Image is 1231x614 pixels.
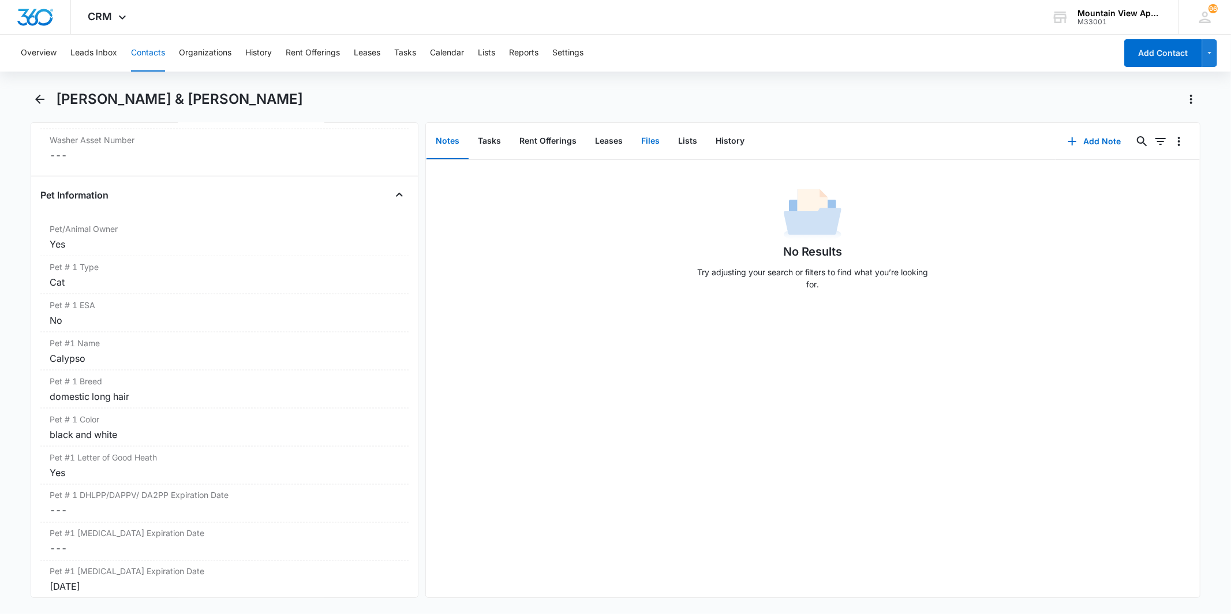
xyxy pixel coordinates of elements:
div: Pet #1 [MEDICAL_DATA] Expiration Date[DATE] [40,561,408,599]
button: Overflow Menu [1170,132,1188,151]
button: Reports [509,35,538,72]
button: Tasks [469,123,510,159]
div: account name [1077,9,1162,18]
button: Notes [426,123,469,159]
div: domestic long hair [50,390,399,403]
div: Pet # 1 DHLPP/DAPPV/ DA2PP Expiration Date--- [40,485,408,523]
button: Rent Offerings [286,35,340,72]
button: Add Contact [1124,39,1202,67]
div: Pet # 1 ESANo [40,294,408,332]
div: Pet #1 Letter of Good HeathYes [40,447,408,485]
button: Tasks [394,35,416,72]
dd: --- [50,542,399,556]
button: Actions [1182,90,1200,108]
label: Pet # 1 DHLPP/DAPPV/ DA2PP Expiration Date [50,489,399,501]
button: Overview [21,35,57,72]
div: No [50,313,399,327]
label: Pet # 1 ESA [50,299,399,311]
dd: --- [50,504,399,518]
div: Cat [50,275,399,289]
label: Pet #1 Letter of Good Heath [50,451,399,463]
label: Washer Asset Number [50,134,399,146]
button: Leases [586,123,632,159]
h1: [PERSON_NAME] & [PERSON_NAME] [56,91,303,108]
label: Pet/Animal Owner [50,223,399,235]
label: Pet # 1 Color [50,413,399,425]
div: black and white [50,428,399,441]
h1: No Results [783,243,843,260]
button: Filters [1151,132,1170,151]
div: notifications count [1208,4,1218,13]
label: Pet # 1 Breed [50,375,399,387]
button: Lists [669,123,706,159]
img: No Data [784,185,841,243]
label: Pet #1 [MEDICAL_DATA] Expiration Date [50,527,399,540]
div: Calypso [50,351,399,365]
div: Yes [50,466,399,480]
dd: --- [50,148,399,162]
button: Rent Offerings [510,123,586,159]
button: Contacts [131,35,165,72]
div: Pet # 1 Breeddomestic long hair [40,370,408,409]
div: Pet #1 NameCalypso [40,332,408,370]
div: Washer Asset Number--- [40,129,408,167]
span: 96 [1208,4,1218,13]
button: Files [632,123,669,159]
h4: Pet Information [40,188,108,202]
button: Settings [552,35,583,72]
div: [DATE] [50,580,399,594]
button: History [706,123,754,159]
label: Pet # 1 Type [50,261,399,273]
div: Pet # 1 TypeCat [40,256,408,294]
div: Yes [50,237,399,251]
button: Search... [1133,132,1151,151]
div: Pet # 1 Colorblack and white [40,409,408,447]
button: Add Note [1056,128,1133,155]
button: History [245,35,272,72]
button: Lists [478,35,495,72]
button: Back [31,90,48,108]
label: Pet #1 [MEDICAL_DATA] Expiration Date [50,566,399,578]
button: Leases [354,35,380,72]
p: Try adjusting your search or filters to find what you’re looking for. [691,266,934,290]
div: Pet/Animal OwnerYes [40,218,408,256]
button: Organizations [179,35,231,72]
button: Calendar [430,35,464,72]
label: Pet #1 Name [50,337,399,349]
div: account id [1077,18,1162,26]
div: Pet #1 [MEDICAL_DATA] Expiration Date--- [40,523,408,561]
button: Leads Inbox [70,35,117,72]
span: CRM [88,10,113,23]
button: Close [390,186,409,204]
